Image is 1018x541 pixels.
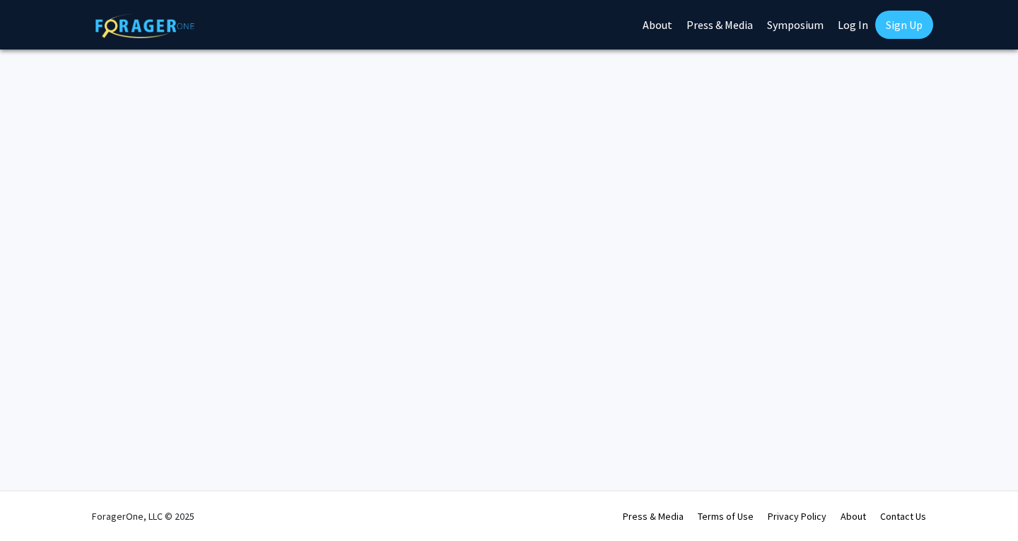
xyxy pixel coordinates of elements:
a: About [841,510,866,523]
a: Privacy Policy [768,510,826,523]
a: Sign Up [875,11,933,39]
div: ForagerOne, LLC © 2025 [92,491,194,541]
img: ForagerOne Logo [95,13,194,38]
a: Press & Media [623,510,684,523]
a: Terms of Use [698,510,754,523]
a: Contact Us [880,510,926,523]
